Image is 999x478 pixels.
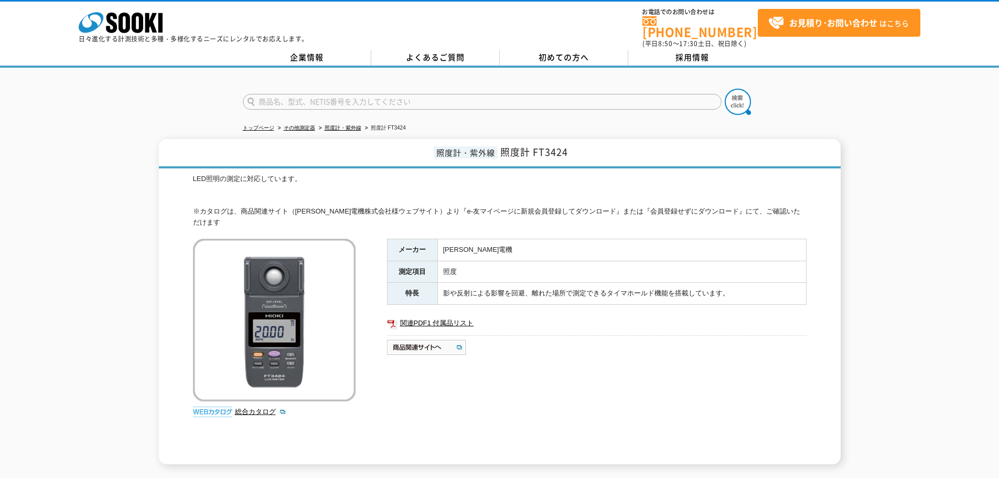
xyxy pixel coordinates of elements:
span: 8:50 [658,39,673,48]
img: btn_search.png [725,89,751,115]
a: [PHONE_NUMBER] [642,16,758,38]
p: 日々進化する計測技術と多種・多様化するニーズにレンタルでお応えします。 [79,36,308,42]
span: 17:30 [679,39,698,48]
span: 照度計・紫外線 [434,146,498,158]
a: 総合カタログ [235,408,286,416]
a: 採用情報 [628,50,757,66]
a: お見積り･お問い合わせはこちら [758,9,920,37]
a: よくあるご質問 [371,50,500,66]
a: 企業情報 [243,50,371,66]
a: 照度計・紫外線 [325,125,361,131]
td: [PERSON_NAME]電機 [437,239,806,261]
div: LED照明の測定に対応しています。 ※カタログは、商品関連サイト（[PERSON_NAME]電機株式会社様ウェブサイト）より『e-友マイページに新規会員登録してダウンロード』または『会員登録せず... [193,174,807,228]
a: 関連PDF1 付属品リスト [387,316,807,330]
th: 特長 [387,283,437,305]
img: 商品関連サイトへ [387,339,467,356]
a: トップページ [243,125,274,131]
span: 初めての方へ [539,51,589,63]
a: 初めての方へ [500,50,628,66]
span: お電話でのお問い合わせは [642,9,758,15]
li: 照度計 FT3424 [363,123,406,134]
img: 照度計 FT3424 [193,239,356,401]
a: その他測定器 [284,125,315,131]
span: はこちら [768,15,909,31]
img: webカタログ [193,407,232,417]
strong: お見積り･お問い合わせ [789,16,877,29]
span: 照度計 FT3424 [500,145,568,159]
th: 測定項目 [387,261,437,283]
input: 商品名、型式、NETIS番号を入力してください [243,94,722,110]
td: 影や反射による影響を回避、離れた場所で測定できるタイマホールド機能を搭載しています。 [437,283,806,305]
span: (平日 ～ 土日、祝日除く) [642,39,746,48]
th: メーカー [387,239,437,261]
td: 照度 [437,261,806,283]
